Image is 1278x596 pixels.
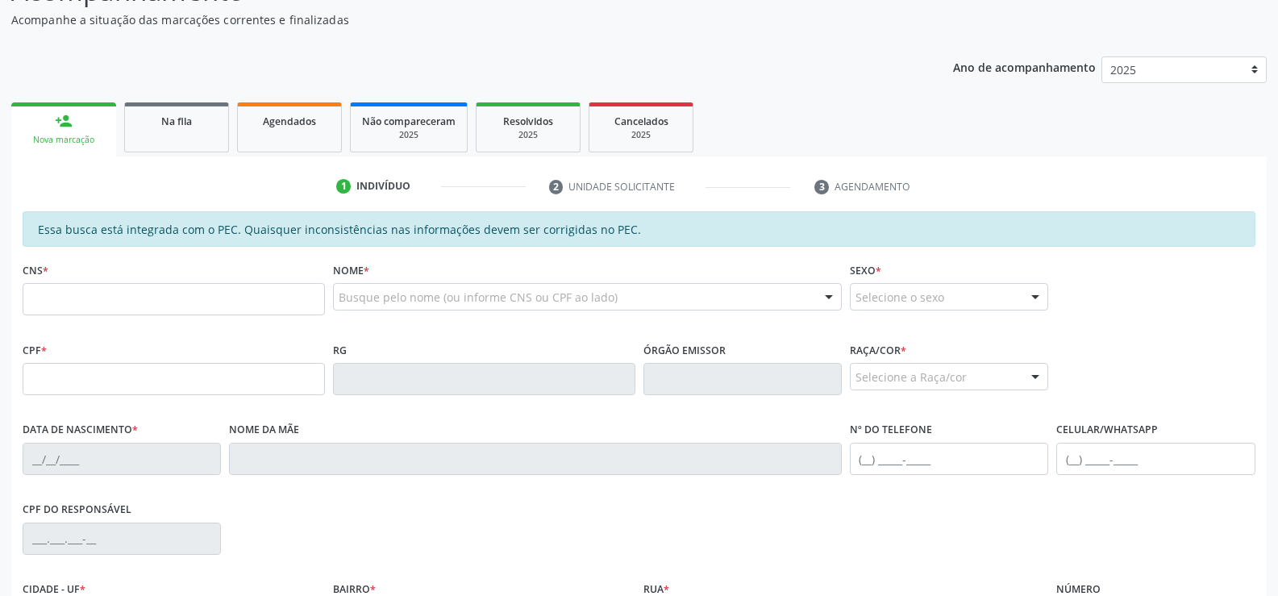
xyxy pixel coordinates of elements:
label: Celular/WhatsApp [1056,418,1158,443]
span: Selecione a Raça/cor [855,369,967,386]
label: CPF [23,338,47,363]
span: Na fila [161,115,192,128]
label: Data de nascimento [23,418,138,443]
input: (__) _____-_____ [850,443,1048,475]
span: Resolvidos [503,115,553,128]
span: Cancelados [614,115,668,128]
span: Não compareceram [362,115,456,128]
div: 1 [336,179,351,194]
span: Agendados [263,115,316,128]
label: Nº do Telefone [850,418,932,443]
label: CPF do responsável [23,498,131,523]
label: Raça/cor [850,338,906,363]
input: (__) _____-_____ [1056,443,1255,475]
label: Nome [333,258,369,283]
div: 2025 [362,129,456,141]
input: __/__/____ [23,443,221,475]
label: Órgão emissor [643,338,726,363]
p: Acompanhe a situação das marcações correntes e finalizadas [11,11,890,28]
div: Essa busca está integrada com o PEC. Quaisquer inconsistências nas informações devem ser corrigid... [23,211,1255,247]
div: 2025 [488,129,568,141]
input: ___.___.___-__ [23,523,221,555]
span: Selecione o sexo [855,289,944,306]
label: Sexo [850,258,881,283]
label: Nome da mãe [229,418,299,443]
p: Ano de acompanhamento [953,56,1096,77]
label: CNS [23,258,48,283]
label: RG [333,338,347,363]
div: 2025 [601,129,681,141]
div: Nova marcação [23,134,105,146]
div: Indivíduo [356,179,410,194]
span: Busque pelo nome (ou informe CNS ou CPF ao lado) [339,289,618,306]
div: person_add [55,112,73,130]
